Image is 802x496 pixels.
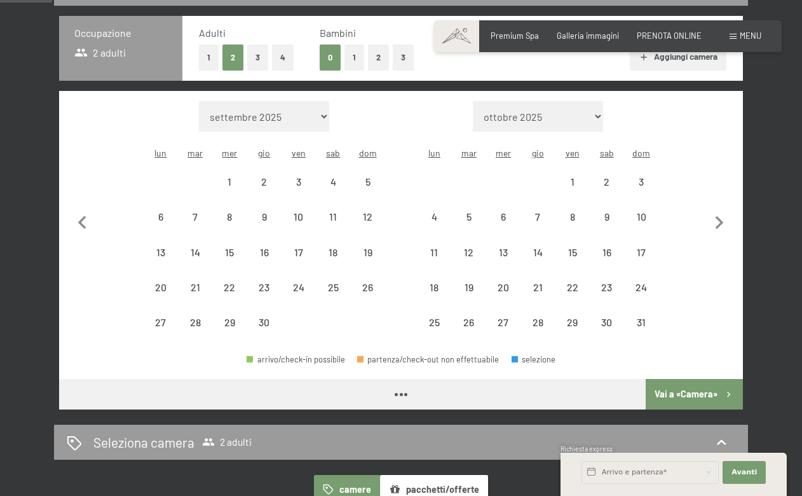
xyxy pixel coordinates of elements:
div: arrivo/check-in non effettuabile [624,305,658,340]
div: Tue May 26 2026 [452,305,486,340]
div: Mon May 18 2026 [417,270,451,305]
div: Tue May 05 2026 [452,200,486,234]
abbr: domenica [359,148,377,158]
abbr: sabato [326,148,340,158]
abbr: venerdì [566,148,580,158]
div: Thu May 14 2026 [520,235,555,269]
div: Tue May 19 2026 [452,270,486,305]
div: 28 [179,317,211,349]
div: 16 [591,247,623,279]
div: Fri May 29 2026 [555,305,589,340]
div: arrivo/check-in non effettuabile [212,305,247,340]
h3: Occupazione [74,26,167,40]
div: Mon May 04 2026 [417,200,451,234]
div: 20 [487,282,519,314]
div: 4 [317,177,349,209]
div: arrivo/check-in non effettuabile [452,200,486,234]
div: Wed Apr 15 2026 [212,235,247,269]
span: Adulti [199,27,226,39]
div: arrivo/check-in possibile [247,355,345,364]
div: Thu May 07 2026 [520,200,555,234]
div: arrivo/check-in non effettuabile [417,200,451,234]
div: arrivo/check-in non effettuabile [316,270,350,305]
div: 18 [418,282,450,314]
div: 27 [487,317,519,349]
span: Richiesta express [561,445,613,453]
div: arrivo/check-in non effettuabile [486,305,520,340]
div: arrivo/check-in non effettuabile [590,165,624,199]
div: 9 [248,212,280,244]
div: Fri May 01 2026 [555,165,589,199]
abbr: sabato [600,148,614,158]
div: Thu May 28 2026 [520,305,555,340]
div: Sun May 03 2026 [624,165,658,199]
abbr: giovedì [532,148,544,158]
div: Sun May 31 2026 [624,305,658,340]
div: 21 [522,282,554,314]
div: Mon Apr 06 2026 [144,200,178,234]
div: Sun Apr 26 2026 [350,270,384,305]
div: arrivo/check-in non effettuabile [316,235,350,269]
div: arrivo/check-in non effettuabile [144,235,178,269]
div: Thu May 21 2026 [520,270,555,305]
div: Sat May 09 2026 [590,200,624,234]
div: 11 [317,212,349,244]
abbr: mercoledì [496,148,511,158]
div: arrivo/check-in non effettuabile [178,305,212,340]
div: Fri Apr 03 2026 [282,165,316,199]
h2: Seleziona camera [93,433,194,451]
div: 12 [351,212,383,244]
div: arrivo/check-in non effettuabile [247,165,282,199]
abbr: lunedì [154,148,167,158]
div: 20 [145,282,177,314]
div: arrivo/check-in non effettuabile [452,270,486,305]
div: 3 [625,177,657,209]
button: 1 [344,45,364,71]
div: Sat May 02 2026 [590,165,624,199]
div: 1 [214,177,245,209]
div: 29 [214,317,245,349]
div: Sat Apr 04 2026 [316,165,350,199]
div: 5 [453,212,485,244]
div: Fri Apr 24 2026 [282,270,316,305]
div: arrivo/check-in non effettuabile [520,305,555,340]
span: PRENOTA ONLINE [637,31,702,41]
button: Mese successivo [706,101,733,340]
div: Sun May 17 2026 [624,235,658,269]
div: arrivo/check-in non effettuabile [520,200,555,234]
div: Sun May 24 2026 [624,270,658,305]
div: arrivo/check-in non effettuabile [247,305,282,340]
abbr: giovedì [258,148,270,158]
div: Wed May 20 2026 [486,270,520,305]
div: arrivo/check-in non effettuabile [555,235,589,269]
div: arrivo/check-in non effettuabile [316,165,350,199]
div: Tue Apr 14 2026 [178,235,212,269]
div: selezione [512,355,556,364]
abbr: martedì [461,148,477,158]
div: arrivo/check-in non effettuabile [555,165,589,199]
div: Thu Apr 23 2026 [247,270,282,305]
div: Thu Apr 02 2026 [247,165,282,199]
div: Tue Apr 07 2026 [178,200,212,234]
div: 21 [179,282,211,314]
div: arrivo/check-in non effettuabile [417,270,451,305]
button: Aggiungi camera [630,43,726,71]
div: arrivo/check-in non effettuabile [350,200,384,234]
div: Mon Apr 20 2026 [144,270,178,305]
div: 15 [214,247,245,279]
div: partenza/check-out non effettuabile [357,355,500,364]
div: 9 [591,212,623,244]
div: 7 [522,212,554,244]
div: arrivo/check-in non effettuabile [555,305,589,340]
div: arrivo/check-in non effettuabile [282,270,316,305]
div: Mon May 11 2026 [417,235,451,269]
div: Sat Apr 18 2026 [316,235,350,269]
span: Avanti [731,467,757,478]
div: 6 [487,212,519,244]
div: arrivo/check-in non effettuabile [178,270,212,305]
abbr: lunedì [428,148,440,158]
div: 26 [453,317,485,349]
div: 2 [248,177,280,209]
div: arrivo/check-in non effettuabile [144,270,178,305]
div: Tue May 12 2026 [452,235,486,269]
